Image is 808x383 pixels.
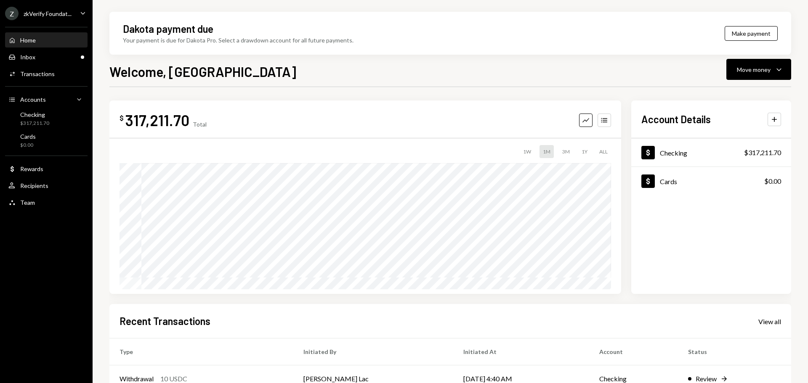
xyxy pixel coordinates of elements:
a: Checking$317,211.70 [631,138,791,166]
div: Accounts [20,96,46,103]
div: Checking [20,111,49,118]
h1: Welcome, [GEOGRAPHIC_DATA] [109,63,296,80]
button: Make payment [725,26,778,41]
a: Home [5,32,88,48]
div: 1W [520,145,534,158]
a: View all [758,317,781,326]
div: Dakota payment due [123,22,213,36]
a: Inbox [5,49,88,64]
div: Home [20,37,36,44]
th: Type [109,338,293,365]
a: Recipients [5,178,88,193]
div: 1Y [578,145,591,158]
div: Transactions [20,70,55,77]
div: Rewards [20,165,43,172]
div: Your payment is due for Dakota Pro. Select a drawdown account for all future payments. [123,36,353,45]
th: Initiated By [293,338,453,365]
a: Cards$0.00 [5,130,88,151]
a: Rewards [5,161,88,176]
div: 1M [540,145,554,158]
div: ALL [596,145,611,158]
div: Checking [660,149,687,157]
div: 3M [559,145,573,158]
div: zkVerify Foundat... [24,10,72,17]
th: Account [589,338,678,365]
div: Total [193,121,207,128]
div: Move money [737,65,771,74]
div: Cards [660,177,677,185]
div: Recipients [20,182,48,189]
a: Team [5,195,88,210]
div: 317,211.70 [125,111,189,129]
div: Inbox [20,53,35,61]
h2: Recent Transactions [120,314,210,328]
a: Checking$317,211.70 [5,108,88,129]
div: $0.00 [764,176,781,186]
th: Initiated At [453,338,589,365]
div: $0.00 [20,142,36,149]
div: $317,211.70 [20,120,49,127]
button: Move money [726,59,791,80]
div: $ [120,114,124,122]
div: Cards [20,133,36,140]
div: $317,211.70 [744,148,781,158]
div: View all [758,317,781,326]
div: Z [5,7,19,20]
th: Status [678,338,791,365]
h2: Account Details [641,112,711,126]
div: Team [20,199,35,206]
a: Accounts [5,92,88,107]
a: Cards$0.00 [631,167,791,195]
a: Transactions [5,66,88,81]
